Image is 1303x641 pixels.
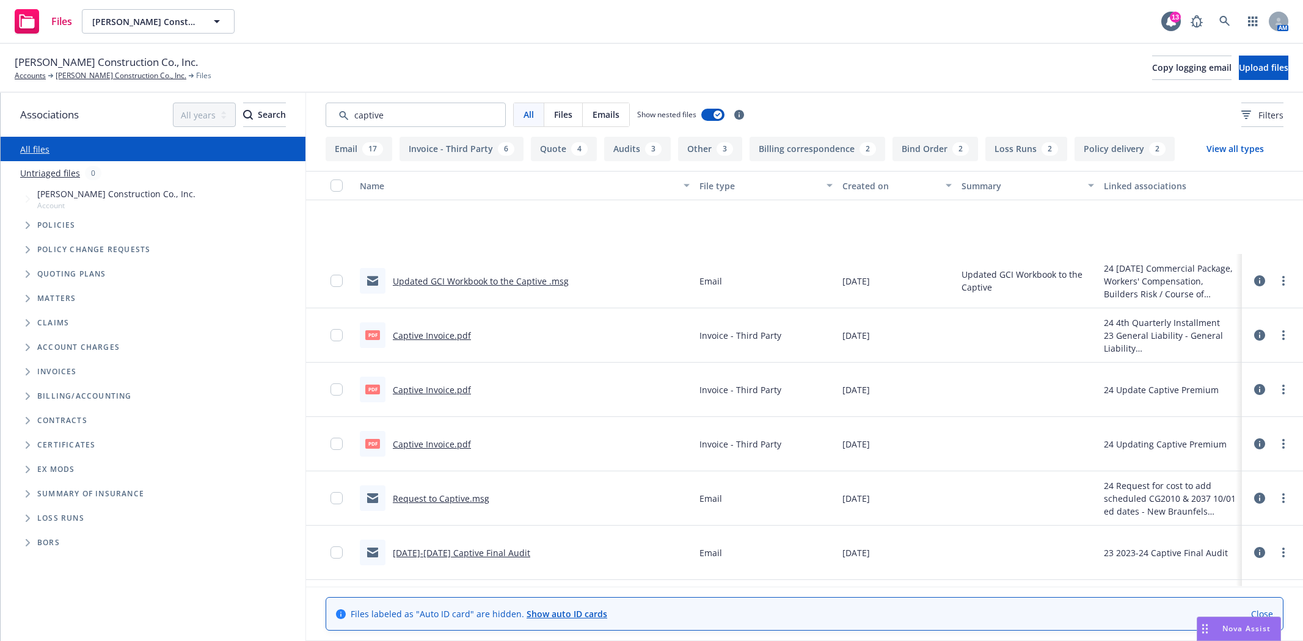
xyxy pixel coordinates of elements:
div: 17 [362,142,383,156]
span: Show nested files [637,109,696,120]
span: Certificates [37,441,95,449]
span: [PERSON_NAME] Construction Co., Inc. [92,15,198,28]
a: Captive Invoice.pdf [393,330,471,341]
span: Policy change requests [37,246,150,253]
input: Toggle Row Selected [330,492,343,504]
button: View all types [1187,137,1283,161]
button: Quote [531,137,597,161]
input: Toggle Row Selected [330,438,343,450]
span: pdf [365,330,380,339]
button: Nova Assist [1197,617,1281,641]
a: more [1276,491,1291,505]
span: Invoice - Third Party [699,329,781,342]
button: Billing correspondence [750,137,885,161]
div: 23 2023-24 Captive Final Audit [1104,546,1228,559]
span: Updated GCI Workbook to the Captive [962,268,1095,294]
span: Filters [1258,109,1283,121]
button: Policy delivery [1075,137,1175,161]
button: Invoice - Third Party [400,137,524,161]
div: Folder Tree Example [1,384,305,555]
span: Policies [37,222,76,229]
div: 24 [DATE] Commercial Package, Workers' Compensation, Builders Risk / Course of Construction, Mana... [1104,262,1237,300]
button: SearchSearch [243,103,286,127]
div: Name [360,179,676,192]
span: Billing/Accounting [37,393,132,400]
button: Loss Runs [985,137,1067,161]
button: Upload files [1239,56,1288,80]
span: Nova Assist [1222,623,1271,634]
div: Tree Example [1,185,305,384]
button: Created on [838,171,957,200]
button: Filters [1241,103,1283,127]
div: 3 [645,142,662,156]
span: [DATE] [842,438,870,451]
a: Untriaged files [20,167,80,179]
div: 23 General Liability - General Liability [1104,329,1237,355]
a: more [1276,436,1291,451]
div: File type [699,179,819,192]
span: [PERSON_NAME] Construction Co., Inc. [15,54,198,70]
span: Associations [20,107,79,123]
div: Created on [842,179,938,192]
span: [DATE] [842,275,870,288]
span: [DATE] [842,492,870,505]
span: Emails [593,108,619,121]
a: Search [1213,9,1237,34]
span: Files [196,70,211,81]
span: Account [37,200,195,211]
div: 6 [498,142,514,156]
button: Summary [957,171,1100,200]
a: Report a Bug [1184,9,1209,34]
input: Toggle Row Selected [330,329,343,341]
button: Name [355,171,695,200]
button: Email [326,137,392,161]
div: 0 [85,166,101,180]
span: Invoices [37,368,77,375]
div: 2 [860,142,876,156]
span: [DATE] [842,329,870,342]
span: Loss Runs [37,515,84,522]
span: Account charges [37,344,120,351]
span: Email [699,546,722,559]
a: more [1276,328,1291,342]
div: 2 [1149,142,1166,156]
span: Files labeled as "Auto ID card" are hidden. [351,607,607,620]
button: [PERSON_NAME] Construction Co., Inc. [82,9,235,34]
div: 4 [571,142,588,156]
a: Updated GCI Workbook to the Captive .msg [393,275,569,287]
span: Ex Mods [37,466,75,473]
a: Request to Captive.msg [393,493,489,504]
div: Summary [962,179,1081,192]
span: [DATE] [842,383,870,396]
a: All files [20,143,49,155]
a: more [1276,273,1291,288]
span: BORs [37,539,60,546]
div: Search [243,103,286,126]
span: [PERSON_NAME] Construction Co., Inc. [37,187,195,200]
span: Email [699,275,722,288]
div: 2 [952,142,969,156]
div: Drag to move [1197,617,1213,640]
button: Audits [604,137,671,161]
a: Close [1251,607,1273,620]
div: 24 Update Captive Premium [1104,383,1219,396]
div: Linked associations [1104,179,1237,192]
div: 24 4th Quarterly Installment [1104,316,1237,329]
span: pdf [365,385,380,394]
button: Other [678,137,742,161]
input: Toggle Row Selected [330,546,343,559]
span: Invoice - Third Party [699,383,781,396]
input: Toggle Row Selected [330,275,343,287]
span: Email [699,492,722,505]
a: [DATE]-[DATE] Captive Final Audit [393,547,530,559]
span: Invoice - Third Party [699,438,781,451]
div: 2 [1042,142,1058,156]
input: Select all [330,179,343,192]
a: Switch app [1241,9,1265,34]
button: Bind Order [892,137,978,161]
svg: Search [243,110,253,120]
span: Summary of insurance [37,490,144,498]
span: Matters [37,295,76,302]
span: Claims [37,319,69,327]
a: more [1276,382,1291,397]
